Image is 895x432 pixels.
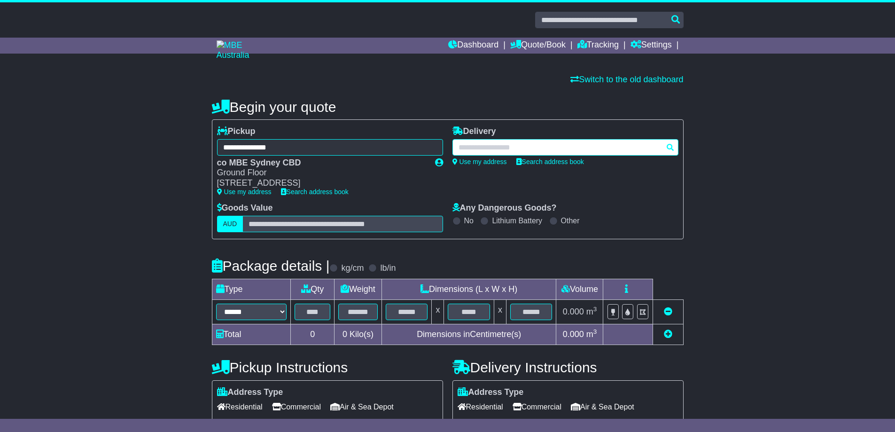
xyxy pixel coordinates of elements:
[570,75,683,84] a: Switch to the old dashboard
[432,299,444,324] td: x
[212,99,684,115] h4: Begin your quote
[335,279,382,299] td: Weight
[664,307,672,316] a: Remove this item
[217,387,283,398] label: Address Type
[494,299,506,324] td: x
[586,307,597,316] span: m
[513,400,561,414] span: Commercial
[586,330,597,339] span: m
[217,158,426,168] div: co MBE Sydney CBD
[563,307,584,316] span: 0.000
[217,168,426,178] div: Ground Floor
[630,38,672,54] a: Settings
[452,126,496,137] label: Delivery
[291,279,335,299] td: Qty
[571,400,634,414] span: Air & Sea Depot
[380,263,396,274] label: lb/in
[291,324,335,345] td: 0
[458,400,503,414] span: Residential
[510,38,566,54] a: Quote/Book
[561,216,580,225] label: Other
[272,400,321,414] span: Commercial
[516,158,584,165] a: Search address book
[563,330,584,339] span: 0.000
[212,258,330,274] h4: Package details |
[342,330,347,339] span: 0
[381,279,556,299] td: Dimensions (L x W x H)
[556,279,603,299] td: Volume
[452,158,507,165] a: Use my address
[212,279,291,299] td: Type
[217,126,256,137] label: Pickup
[217,188,272,196] a: Use my address
[381,324,556,345] td: Dimensions in Centimetre(s)
[212,360,443,375] h4: Pickup Instructions
[577,38,619,54] a: Tracking
[593,306,597,313] sup: 3
[217,178,426,189] div: [STREET_ADDRESS]
[217,400,263,414] span: Residential
[212,324,291,345] td: Total
[330,400,394,414] span: Air & Sea Depot
[458,387,524,398] label: Address Type
[341,263,364,274] label: kg/cm
[593,328,597,335] sup: 3
[492,216,542,225] label: Lithium Battery
[452,139,678,156] typeahead: Please provide city
[217,216,243,232] label: AUD
[448,38,498,54] a: Dashboard
[664,330,672,339] a: Add new item
[281,188,349,196] a: Search address book
[464,216,474,225] label: No
[217,203,273,213] label: Goods Value
[335,324,382,345] td: Kilo(s)
[452,203,557,213] label: Any Dangerous Goods?
[452,360,684,375] h4: Delivery Instructions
